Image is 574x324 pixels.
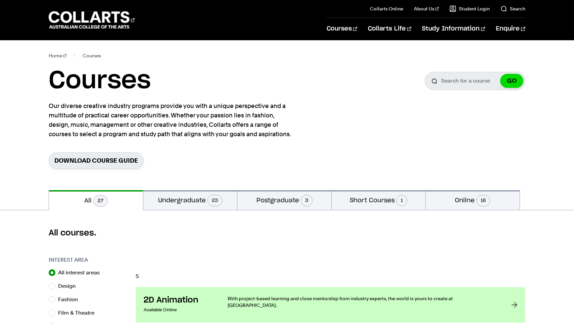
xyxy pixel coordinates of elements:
button: Online16 [426,190,519,210]
a: Home [49,51,66,60]
a: About Us [414,5,439,12]
a: Courses [327,18,357,40]
div: Go to homepage [49,10,135,30]
a: Enquire [496,18,525,40]
p: Our diverse creative industry programs provide you with a unique perspective and a multitude of p... [49,101,294,139]
h3: 2D Animation [144,295,214,305]
p: Available Online [144,305,214,315]
button: Short Courses1 [332,190,425,210]
label: Film & Theatre [58,308,100,318]
span: Courses [83,51,101,60]
a: Collarts Online [370,5,403,12]
a: 2D Animation Available Online With project-based learning and close mentorship from industry expe... [136,287,525,323]
p: With project-based learning and close mentorship from industry experts, the world is yours to cre... [228,295,497,309]
span: 3 [301,195,313,206]
button: Postgraduate3 [237,190,331,210]
span: 27 [93,195,108,207]
a: Download Course Guide [49,152,144,169]
button: GO [500,74,523,88]
span: 1 [396,195,407,206]
button: Undergraduate23 [143,190,237,210]
a: Study Information [422,18,485,40]
span: 23 [207,195,222,206]
h2: All courses. [49,228,525,238]
span: 16 [476,195,490,206]
label: All interest areas [58,268,105,277]
a: Collarts Life [368,18,411,40]
p: S [136,274,525,279]
a: Student Login [449,5,490,12]
button: All27 [49,190,143,210]
label: Design [58,281,81,291]
label: Fashion [58,295,84,304]
input: Search for a course [425,72,525,90]
h1: Courses [49,66,151,96]
h3: Interest Area [49,256,129,264]
a: Search [500,5,525,12]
